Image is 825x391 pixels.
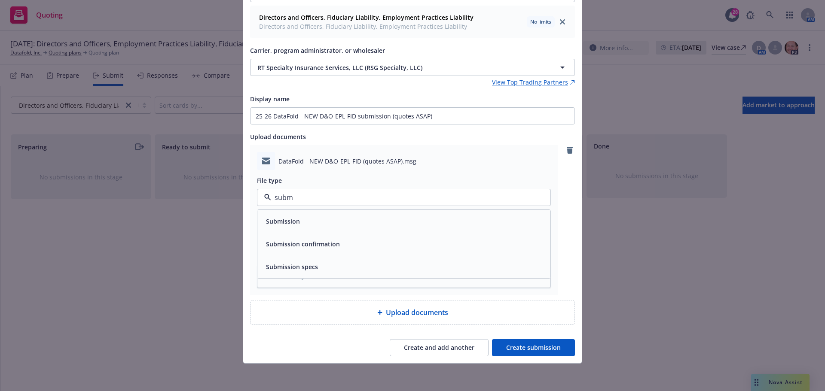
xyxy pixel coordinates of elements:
button: RT Specialty Insurance Services, LLC (RSG Specialty, LLC) [250,59,575,76]
span: No limits [530,18,551,26]
button: Create submission [492,339,575,356]
button: Submission confirmation [266,239,340,249]
button: Submission [266,217,300,226]
a: View Top Trading Partners [492,78,575,87]
button: Submission specs [266,262,318,271]
span: Upload documents [250,133,306,141]
span: Display name [250,95,290,103]
span: Carrier, program administrator, or wholesaler [250,46,385,55]
a: close [557,17,568,27]
span: DataFold - NEW D&O-EPL-FID (quotes ASAP).msg [278,157,416,166]
span: Directors and Officers, Fiduciary Liability, Employment Practices Liability [259,22,474,31]
span: Upload documents [386,307,448,318]
span: RT Specialty Insurance Services, LLC (RSG Specialty, LLC) [257,63,527,72]
button: Create and add another [390,339,489,356]
input: Filter by keyword [271,192,533,203]
span: File type [257,176,282,185]
div: Upload documents [250,300,575,325]
a: remove [565,145,575,155]
strong: Directors and Officers, Fiduciary Liability, Employment Practices Liability [259,13,474,21]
